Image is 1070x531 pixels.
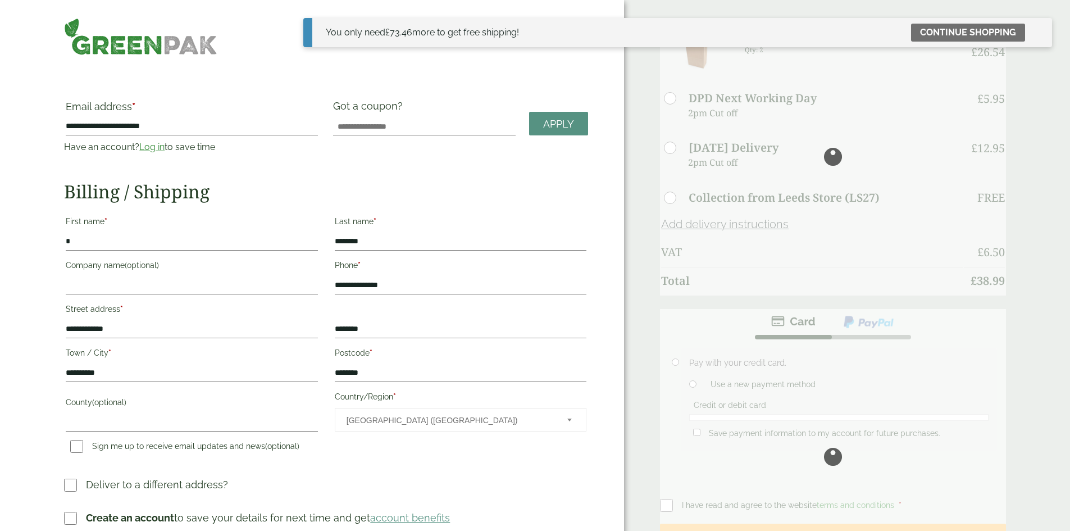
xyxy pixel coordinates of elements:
[333,100,407,117] label: Got a coupon?
[347,409,552,432] span: United Kingdom (UK)
[265,442,299,451] span: (optional)
[370,512,450,524] a: account benefits
[125,261,159,270] span: (optional)
[529,112,588,136] a: Apply
[66,442,304,454] label: Sign me up to receive email updates and news
[70,440,83,453] input: Sign me up to receive email updates and news(optional)
[335,389,586,408] label: Country/Region
[374,217,376,226] abbr: required
[543,118,574,130] span: Apply
[66,257,317,276] label: Company name
[385,27,390,38] span: £
[64,140,319,154] p: Have an account? to save time
[335,408,586,432] span: Country/Region
[86,512,174,524] strong: Create an account
[86,510,450,525] p: to save your details for next time and get
[66,214,317,233] label: First name
[370,348,372,357] abbr: required
[335,214,586,233] label: Last name
[64,181,588,202] h2: Billing / Shipping
[911,24,1025,42] a: Continue shopping
[132,101,135,112] abbr: required
[108,348,111,357] abbr: required
[358,261,361,270] abbr: required
[66,345,317,364] label: Town / City
[64,18,217,55] img: GreenPak Supplies
[86,477,228,492] p: Deliver to a different address?
[385,27,412,38] span: 73.46
[120,305,123,314] abbr: required
[393,392,396,401] abbr: required
[326,26,519,39] div: You only need more to get free shipping!
[66,301,317,320] label: Street address
[139,142,165,152] a: Log in
[66,394,317,414] label: County
[335,345,586,364] label: Postcode
[104,217,107,226] abbr: required
[66,102,317,117] label: Email address
[92,398,126,407] span: (optional)
[335,257,586,276] label: Phone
